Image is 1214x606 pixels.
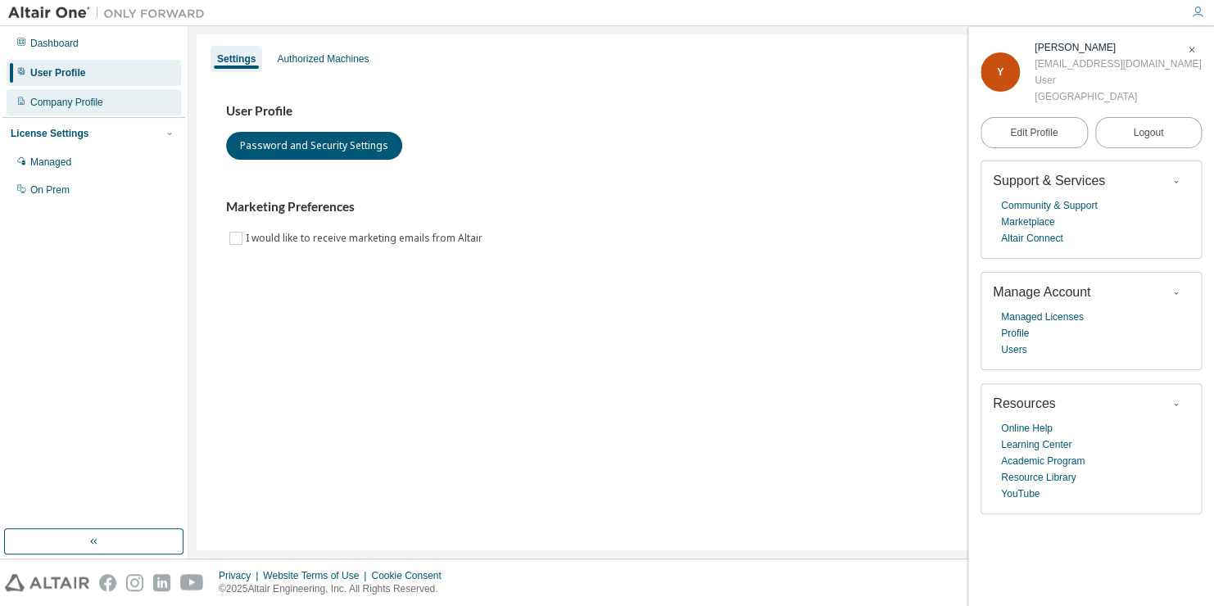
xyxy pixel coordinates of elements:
a: Learning Center [1001,436,1071,453]
a: Academic Program [1001,453,1085,469]
img: linkedin.svg [153,574,170,591]
div: Cookie Consent [371,569,451,582]
a: Resource Library [1001,469,1076,486]
span: Manage Account [993,285,1090,299]
div: Authorized Machines [277,52,369,66]
a: Altair Connect [1001,230,1062,246]
div: [GEOGRAPHIC_DATA] [1035,88,1201,105]
span: Y [997,66,1003,78]
span: Edit Profile [1010,126,1058,139]
img: facebook.svg [99,574,116,591]
img: youtube.svg [180,574,204,591]
span: Support & Services [993,174,1105,188]
img: instagram.svg [126,574,143,591]
div: [EMAIL_ADDRESS][DOMAIN_NAME] [1035,56,1201,72]
p: © 2025 Altair Engineering, Inc. All Rights Reserved. [219,582,451,596]
img: altair_logo.svg [5,574,89,591]
a: Profile [1001,325,1029,341]
div: User Profile [30,66,85,79]
div: Website Terms of Use [263,569,371,582]
div: On Prem [30,183,70,197]
a: Marketplace [1001,214,1054,230]
div: Managed [30,156,71,169]
div: Dashboard [30,37,79,50]
a: Edit Profile [981,117,1088,148]
h3: Marketing Preferences [226,199,1176,215]
a: YouTube [1001,486,1040,502]
h3: User Profile [226,103,1176,120]
a: Managed Licenses [1001,309,1084,325]
button: Password and Security Settings [226,132,402,160]
span: Logout [1133,124,1163,141]
span: Resources [993,396,1055,410]
img: Altair One [8,5,213,21]
div: License Settings [11,127,88,140]
a: Community & Support [1001,197,1097,214]
div: Settings [217,52,256,66]
a: Users [1001,341,1026,358]
button: Logout [1095,117,1203,148]
div: Company Profile [30,96,103,109]
label: I would like to receive marketing emails from Altair [246,228,486,248]
a: Online Help [1001,420,1053,436]
div: Privacy [219,569,263,582]
div: Yvonne Acuevas [1035,39,1201,56]
div: User [1035,72,1201,88]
